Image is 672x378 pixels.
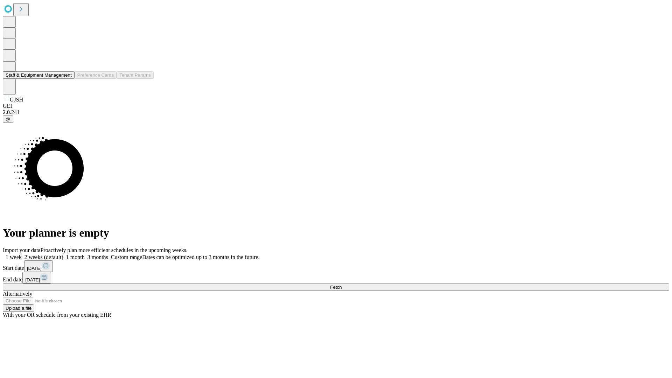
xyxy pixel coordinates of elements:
button: Preference Cards [75,71,117,79]
button: Upload a file [3,304,34,312]
span: [DATE] [27,266,42,271]
div: End date [3,272,669,283]
span: Import your data [3,247,41,253]
button: Fetch [3,283,669,291]
span: 3 months [87,254,108,260]
span: Proactively plan more efficient schedules in the upcoming weeks. [41,247,188,253]
span: Custom range [111,254,142,260]
span: Fetch [330,285,342,290]
button: Tenant Params [117,71,154,79]
span: 1 week [6,254,22,260]
span: Alternatively [3,291,32,297]
div: 2.0.241 [3,109,669,115]
button: [DATE] [22,272,51,283]
span: [DATE] [25,277,40,282]
span: Dates can be optimized up to 3 months in the future. [142,254,259,260]
span: 1 month [66,254,85,260]
h1: Your planner is empty [3,226,669,239]
div: GEI [3,103,669,109]
button: @ [3,115,13,123]
div: Start date [3,260,669,272]
button: [DATE] [24,260,53,272]
span: With your OR schedule from your existing EHR [3,312,111,318]
span: 2 weeks (default) [24,254,63,260]
button: Staff & Equipment Management [3,71,75,79]
span: @ [6,117,10,122]
span: GJSH [10,97,23,103]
